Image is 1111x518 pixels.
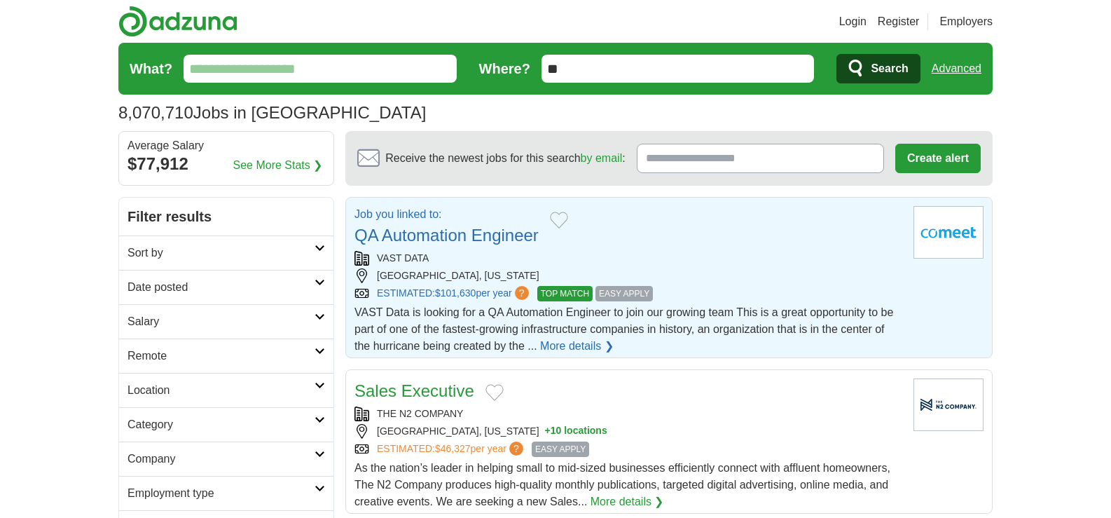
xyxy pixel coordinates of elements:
a: Location [119,373,333,407]
a: Employers [939,13,993,30]
a: Register [878,13,920,30]
span: EASY APPLY [532,442,589,457]
button: Create alert [895,144,981,173]
h2: Remote [127,348,315,364]
h2: Sort by [127,245,315,261]
button: +10 locations [545,424,607,439]
a: Employment type [119,476,333,510]
h2: Employment type [127,485,315,502]
a: See More Stats ❯ [233,157,323,174]
span: 8,070,710 [118,100,193,125]
label: What? [130,58,172,79]
h2: Category [127,416,315,433]
span: EASY APPLY [595,286,653,301]
h2: Date posted [127,279,315,296]
img: Adzuna logo [118,6,237,37]
h2: Filter results [119,198,333,236]
a: Sort by [119,236,333,270]
span: ? [515,286,529,300]
span: TOP MATCH [537,286,593,301]
div: VAST DATA [354,251,902,266]
h2: Salary [127,313,315,330]
h2: Company [127,451,315,468]
div: Average Salary [127,140,325,151]
a: Category [119,407,333,442]
p: Job you linked to: [354,206,539,223]
button: Add to favorite jobs [550,212,568,229]
a: Advanced [932,55,981,83]
img: Company logo [913,206,984,259]
a: Login [839,13,867,30]
a: ESTIMATED:$101,630per year? [377,286,532,301]
h1: Jobs in [GEOGRAPHIC_DATA] [118,103,426,122]
a: More details ❯ [591,493,664,510]
span: As the nation’s leader in helping small to mid-sized businesses efficiently connect with affluent... [354,462,890,507]
span: ? [509,442,523,456]
div: [GEOGRAPHIC_DATA], [US_STATE] [354,424,902,439]
span: + [545,424,551,439]
label: Where? [479,58,530,79]
div: $77,912 [127,151,325,177]
a: Remote [119,339,333,373]
a: Sales Executive [354,381,474,400]
span: $101,630 [435,287,476,299]
a: Salary [119,304,333,339]
a: Company [119,442,333,476]
img: Company logo [913,379,984,431]
span: Receive the newest jobs for this search : [385,150,625,167]
a: More details ❯ [540,338,614,355]
h2: Location [127,382,315,399]
a: ESTIMATED:$46,327per year? [377,442,526,457]
div: THE N2 COMPANY [354,407,902,421]
button: Search [836,54,920,83]
span: VAST Data is looking for a QA Automation Engineer to join our growing team This is a great opport... [354,306,893,352]
a: QA Automation Engineer [354,226,539,245]
button: Add to favorite jobs [485,384,504,401]
span: $46,327 [435,443,471,454]
div: [GEOGRAPHIC_DATA], [US_STATE] [354,268,902,283]
span: Search [871,55,908,83]
a: Date posted [119,270,333,304]
a: by email [581,152,623,164]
